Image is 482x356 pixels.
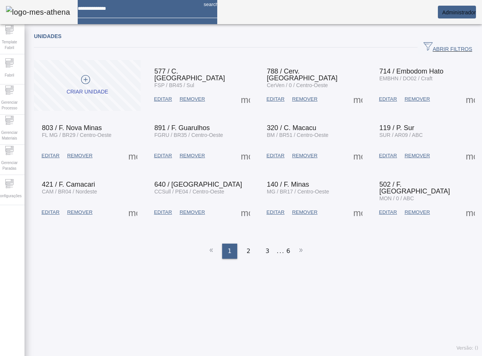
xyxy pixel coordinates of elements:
button: REMOVER [63,206,96,219]
span: EDITAR [154,209,172,216]
span: 803 / F. Nova Minas [42,124,102,132]
span: 788 / Cerv. [GEOGRAPHIC_DATA] [267,68,338,82]
span: EDITAR [154,152,172,160]
button: EDITAR [375,149,401,163]
span: EDITAR [41,152,60,160]
span: REMOVER [67,152,92,160]
span: 119 / P. Sur [379,124,414,132]
span: EDITAR [379,95,397,103]
span: 320 / C. Macacu [267,124,316,132]
button: EDITAR [375,206,401,219]
button: EDITAR [263,206,289,219]
button: EDITAR [150,149,176,163]
span: 2 [247,247,250,256]
span: REMOVER [67,209,92,216]
span: EDITAR [267,152,285,160]
button: REMOVER [176,206,209,219]
span: Administrador [442,9,476,15]
button: EDITAR [150,206,176,219]
span: Unidades [34,33,61,39]
span: 640 / [GEOGRAPHIC_DATA] [154,181,242,188]
span: SUR / AR09 / ABC [379,132,423,138]
button: Mais [126,149,140,163]
span: REMOVER [292,152,317,160]
span: Versão: () [456,345,478,351]
span: EDITAR [154,95,172,103]
span: 140 / F. Minas [267,181,309,188]
button: REMOVER [63,149,96,163]
span: REMOVER [405,95,430,103]
button: Mais [464,206,477,219]
button: EDITAR [150,92,176,106]
span: CCSull / PE04 / Centro-Oeste [154,189,224,195]
span: REMOVER [180,152,205,160]
li: 6 [286,244,290,259]
button: Mais [239,206,252,219]
span: EDITAR [267,209,285,216]
div: Criar unidade [66,88,108,96]
img: logo-mes-athena [6,6,70,18]
span: REMOVER [180,209,205,216]
button: Mais [351,92,365,106]
li: ... [277,244,284,259]
button: EDITAR [375,92,401,106]
span: BM / BR51 / Centro-Oeste [267,132,328,138]
button: REMOVER [288,92,321,106]
span: REMOVER [292,209,317,216]
span: 3 [266,247,269,256]
button: Criar unidade [34,60,141,111]
span: REMOVER [405,152,430,160]
span: ABRIR FILTROS [424,42,472,53]
span: 502 / F. [GEOGRAPHIC_DATA] [379,181,450,195]
button: Mais [126,206,140,219]
span: REMOVER [405,209,430,216]
button: EDITAR [38,149,63,163]
button: ABRIR FILTROS [418,41,478,54]
span: EDITAR [379,209,397,216]
span: FL MG / BR29 / Centro-Oeste [42,132,112,138]
button: Mais [351,206,365,219]
span: EMBHN / DO02 / Craft [379,75,433,81]
span: 421 / F. Camacari [42,181,95,188]
button: Mais [351,149,365,163]
button: Mais [239,92,252,106]
button: REMOVER [401,206,434,219]
span: MG / BR17 / Centro-Oeste [267,189,329,195]
button: EDITAR [38,206,63,219]
span: REMOVER [292,95,317,103]
button: REMOVER [401,149,434,163]
span: EDITAR [41,209,60,216]
button: REMOVER [401,92,434,106]
span: 577 / C. [GEOGRAPHIC_DATA] [154,68,225,82]
button: Mais [239,149,252,163]
button: REMOVER [288,149,321,163]
span: EDITAR [379,152,397,160]
span: CAM / BR04 / Nordeste [42,189,97,195]
button: EDITAR [263,149,289,163]
button: Mais [464,149,477,163]
span: 714 / Embodom Hato [379,68,444,75]
span: Fabril [2,70,16,80]
span: EDITAR [267,95,285,103]
span: 891 / F. Guarulhos [154,124,210,132]
button: EDITAR [263,92,289,106]
button: REMOVER [176,92,209,106]
button: REMOVER [288,206,321,219]
button: Mais [464,92,477,106]
span: FGRU / BR35 / Centro-Oeste [154,132,223,138]
span: REMOVER [180,95,205,103]
button: REMOVER [176,149,209,163]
